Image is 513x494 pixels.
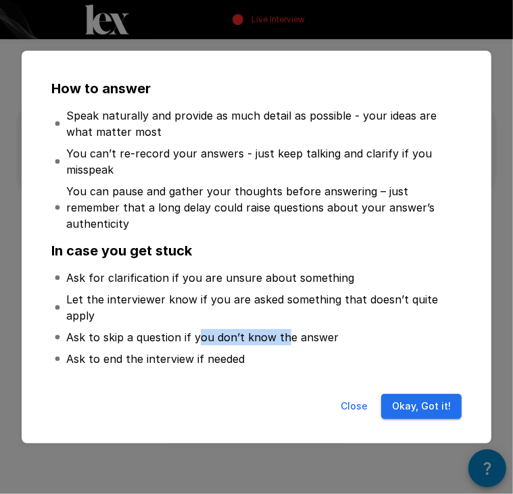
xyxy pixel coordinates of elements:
b: In case you get stuck [51,243,192,259]
b: How to answer [51,80,151,97]
p: You can’t re-record your answers - just keep talking and clarify if you misspeak [66,145,459,178]
p: Ask to end the interview if needed [66,351,245,367]
button: Okay, Got it! [381,394,462,419]
p: Let the interviewer know if you are asked something that doesn’t quite apply [66,291,459,324]
p: Speak naturally and provide as much detail as possible - your ideas are what matter most [66,107,459,140]
p: Ask to skip a question if you don’t know the answer [66,329,339,345]
p: Ask for clarification if you are unsure about something [66,270,354,286]
button: Close [333,394,376,419]
p: You can pause and gather your thoughts before answering – just remember that a long delay could r... [66,183,459,232]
